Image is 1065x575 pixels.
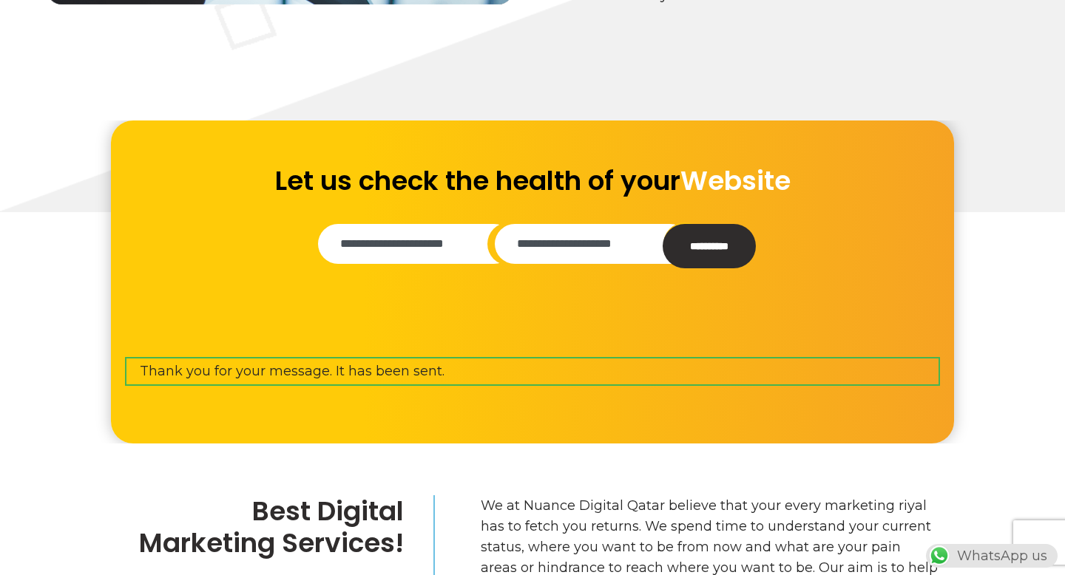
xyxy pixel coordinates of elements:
form: Contact form [118,165,947,386]
a: WhatsAppWhatsApp us [926,548,1058,564]
h2: Let us check the health of your [268,165,798,197]
img: WhatsApp [927,544,951,568]
h2: Best Digital Marketing Services! [126,495,404,559]
div: WhatsApp us [926,544,1058,568]
div: Thank you for your message. It has been sent. [125,357,940,386]
span: Website [680,162,791,200]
